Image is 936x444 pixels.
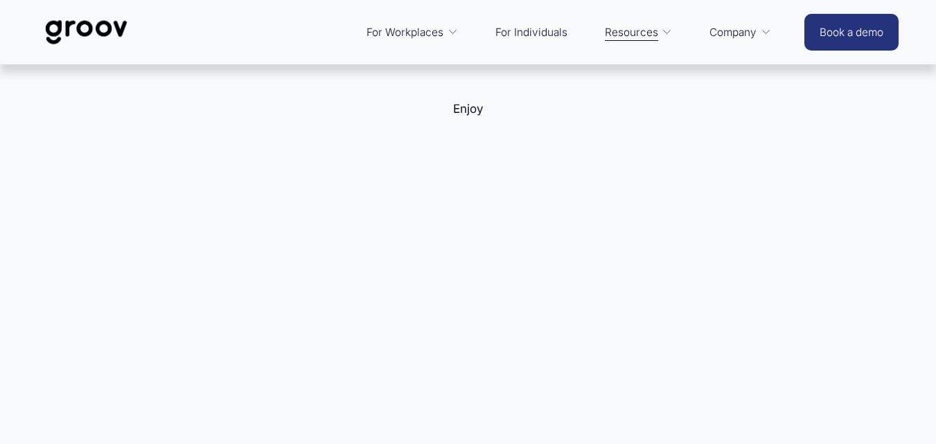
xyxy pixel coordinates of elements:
span: Resources [605,23,658,42]
a: Enjoy [453,102,484,116]
a: For Individuals [488,16,574,49]
a: Book a demo [804,14,899,51]
span: Company [709,23,757,42]
a: folder dropdown [703,16,778,49]
img: Groov | Workplace Science Platform | Unlock Performance | Drive Results [37,10,135,55]
a: folder dropdown [598,16,680,49]
span: For Workplaces [367,23,443,42]
a: folder dropdown [360,16,465,49]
